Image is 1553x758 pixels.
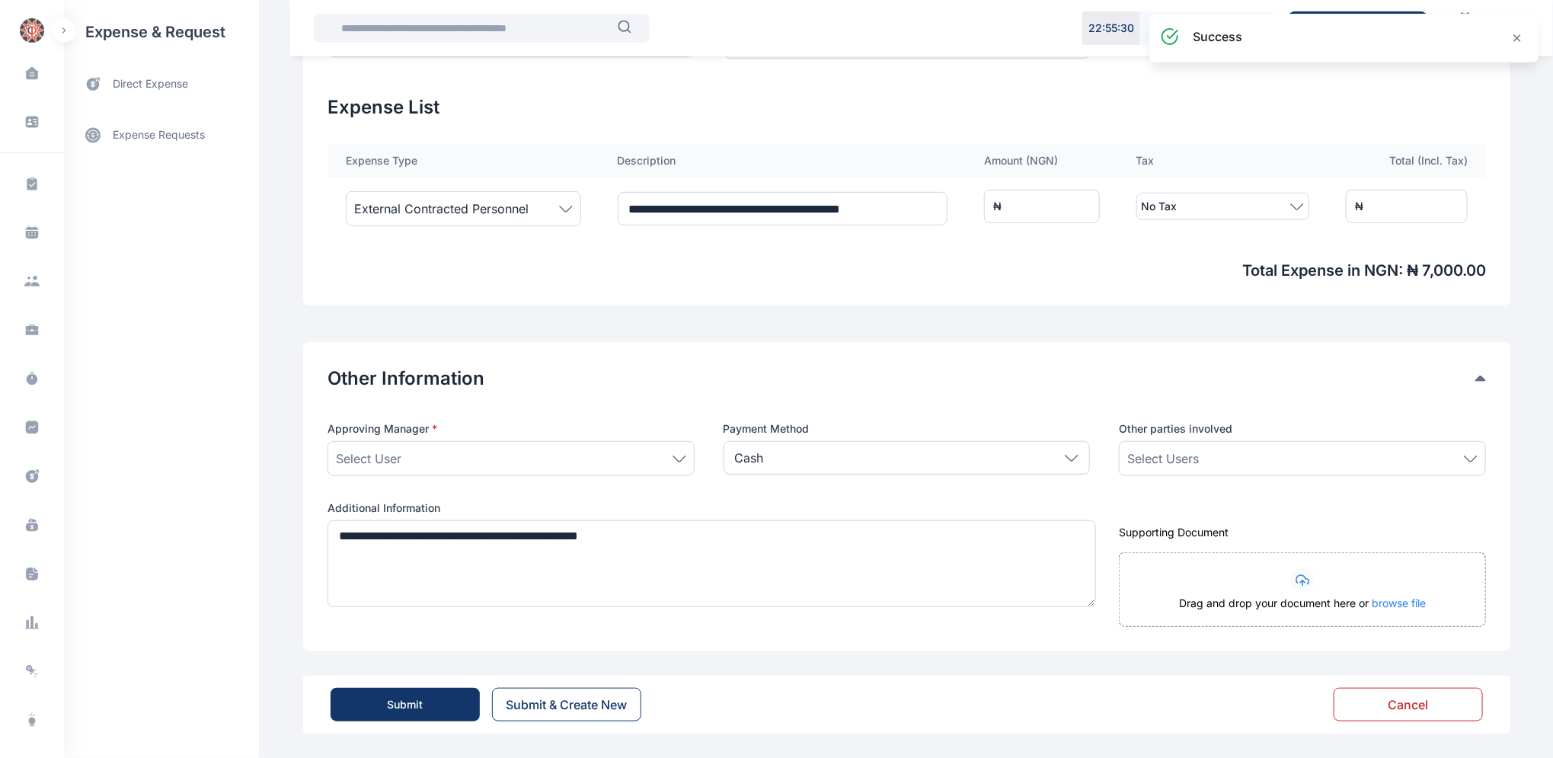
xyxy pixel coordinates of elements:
[64,64,259,104] a: direct expense
[64,117,259,153] a: expense requests
[354,200,529,218] span: External Contracted Personnel
[336,449,401,468] span: Select User
[1127,449,1199,468] span: Select Users
[328,501,1090,516] label: Additional Information
[1119,525,1486,540] div: Supporting Document
[1120,596,1485,626] div: Drag and drop your document here or
[1118,144,1328,178] th: Tax
[328,366,1475,391] button: Other Information
[1355,199,1363,214] div: ₦
[331,688,480,721] button: Submit
[1328,144,1486,178] th: Total (Incl. Tax)
[328,95,1486,120] h2: Expense List
[1372,596,1426,609] span: browse file
[735,449,764,467] p: Cash
[724,421,1091,437] label: Payment Method
[492,688,641,721] button: Submit & Create New
[328,366,1486,391] div: Other Information
[1088,21,1134,36] p: 22 : 55 : 30
[1140,11,1211,45] button: Pause
[328,144,599,178] th: Expense Type
[1142,197,1178,216] span: No Tax
[966,144,1118,178] th: Amount ( NGN )
[1334,688,1483,721] button: Cancel
[993,199,1002,214] div: ₦
[113,76,188,92] span: direct expense
[599,144,967,178] th: Description
[64,104,259,153] div: expense requests
[1193,27,1242,46] h3: success
[1440,5,1491,51] a: Calendar
[328,421,437,437] span: Approving Manager
[388,697,423,712] div: Submit
[1119,421,1232,437] span: Other parties involved
[328,260,1486,281] span: Total Expense in NGN : ₦ 7,000.00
